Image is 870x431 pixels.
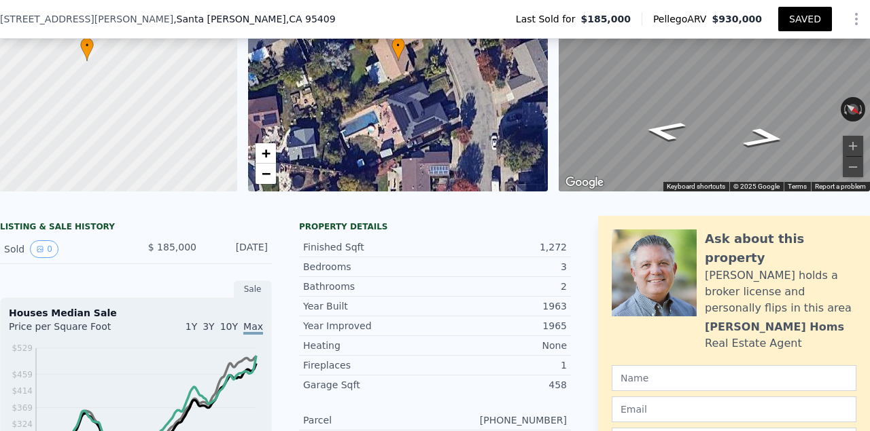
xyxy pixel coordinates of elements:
[12,386,33,396] tspan: $414
[220,321,238,332] span: 10Y
[303,319,435,333] div: Year Improved
[186,321,197,332] span: 1Y
[203,321,214,332] span: 3Y
[705,335,802,352] div: Real Estate Agent
[705,319,844,335] div: [PERSON_NAME] Homs
[286,14,336,24] span: , CA 95409
[234,280,272,298] div: Sale
[435,240,567,254] div: 1,272
[733,183,780,190] span: © 2025 Google
[435,358,567,372] div: 1
[303,413,435,427] div: Parcel
[516,12,581,26] span: Last Sold for
[435,319,567,333] div: 1965
[303,240,435,254] div: Finished Sqft
[12,370,33,379] tspan: $459
[778,7,832,31] button: SAVED
[712,14,762,24] span: $930,000
[788,183,807,190] a: Terms
[261,145,270,162] span: +
[612,365,856,391] input: Name
[303,378,435,392] div: Garage Sqft
[303,339,435,352] div: Heating
[843,5,870,33] button: Show Options
[243,321,263,335] span: Max
[256,164,276,184] a: Zoom out
[841,97,848,121] button: Rotate counterclockwise
[4,240,125,258] div: Sold
[840,98,866,120] button: Reset the view
[435,299,567,313] div: 1963
[815,183,866,190] a: Report a problem
[256,143,276,164] a: Zoom in
[12,419,33,429] tspan: $324
[303,358,435,372] div: Fireplaces
[391,37,405,61] div: •
[653,12,712,26] span: Pellego ARV
[705,229,856,267] div: Ask about this property
[435,260,567,274] div: 3
[148,242,196,252] span: $ 185,000
[580,12,631,26] span: $185,000
[9,306,263,320] div: Houses Median Sale
[30,240,58,258] button: View historical data
[9,320,136,341] div: Price per Square Foot
[667,182,725,191] button: Keyboard shortcuts
[299,221,571,232] div: Property details
[80,37,94,61] div: •
[261,165,270,182] span: −
[207,240,268,258] div: [DATE]
[705,267,856,316] div: [PERSON_NAME] holds a broker license and personally flips in this area
[12,403,33,413] tspan: $369
[80,39,94,52] span: •
[391,39,405,52] span: •
[858,97,865,121] button: Rotate clockwise
[843,136,863,156] button: Zoom in
[303,299,435,313] div: Year Built
[626,116,704,145] path: Go Southeast, Rivera Dr
[562,174,607,191] img: Google
[612,396,856,422] input: Email
[435,413,567,427] div: [PHONE_NUMBER]
[303,280,435,293] div: Bathrooms
[435,280,567,293] div: 2
[173,12,335,26] span: , Santa [PERSON_NAME]
[843,157,863,177] button: Zoom out
[12,343,33,353] tspan: $529
[725,123,803,152] path: Go Northwest, Rivera Dr
[435,339,567,352] div: None
[435,378,567,392] div: 458
[562,174,607,191] a: Open this area in Google Maps (opens a new window)
[303,260,435,274] div: Bedrooms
